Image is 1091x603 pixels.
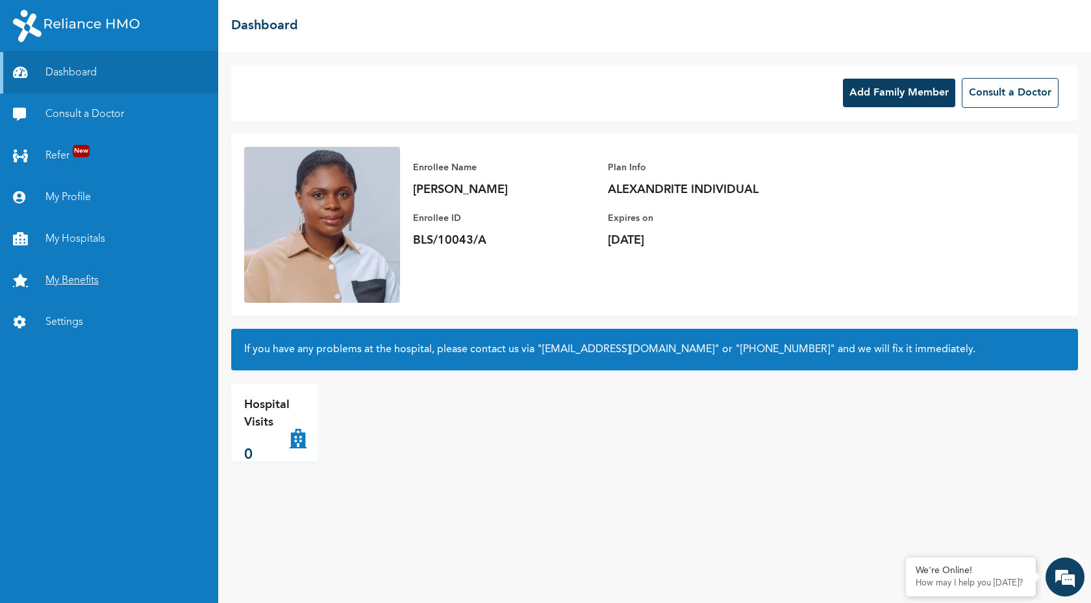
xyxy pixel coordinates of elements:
textarea: Type your message and hit 'Enter' [6,395,247,441]
div: FAQs [127,441,248,481]
p: How may I help you today? [916,578,1026,589]
span: New [73,145,90,157]
p: 0 [244,444,290,466]
p: BLS/10043/A [413,233,595,248]
button: Consult a Doctor [962,78,1059,108]
p: Hospital Visits [244,396,290,431]
p: [PERSON_NAME] [413,182,595,198]
div: Chat with us now [68,73,218,90]
p: Enrollee Name [413,160,595,175]
a: "[PHONE_NUMBER]" [735,344,835,355]
div: Minimize live chat window [213,6,244,38]
img: RelianceHMO's Logo [13,10,140,42]
button: Add Family Member [843,79,955,107]
p: Expires on [608,211,790,226]
span: We're online! [75,184,179,315]
span: Conversation [6,463,127,472]
h2: If you have any problems at the hospital, please contact us via or and we will fix it immediately. [244,342,1065,357]
img: d_794563401_company_1708531726252_794563401 [24,65,53,97]
h2: Dashboard [231,16,298,36]
p: [DATE] [608,233,790,248]
p: ALEXANDRITE INDIVIDUAL [608,182,790,198]
p: Enrollee ID [413,211,595,226]
img: Enrollee [244,147,400,303]
p: Plan Info [608,160,790,175]
a: "[EMAIL_ADDRESS][DOMAIN_NAME]" [537,344,720,355]
div: We're Online! [916,565,1026,576]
